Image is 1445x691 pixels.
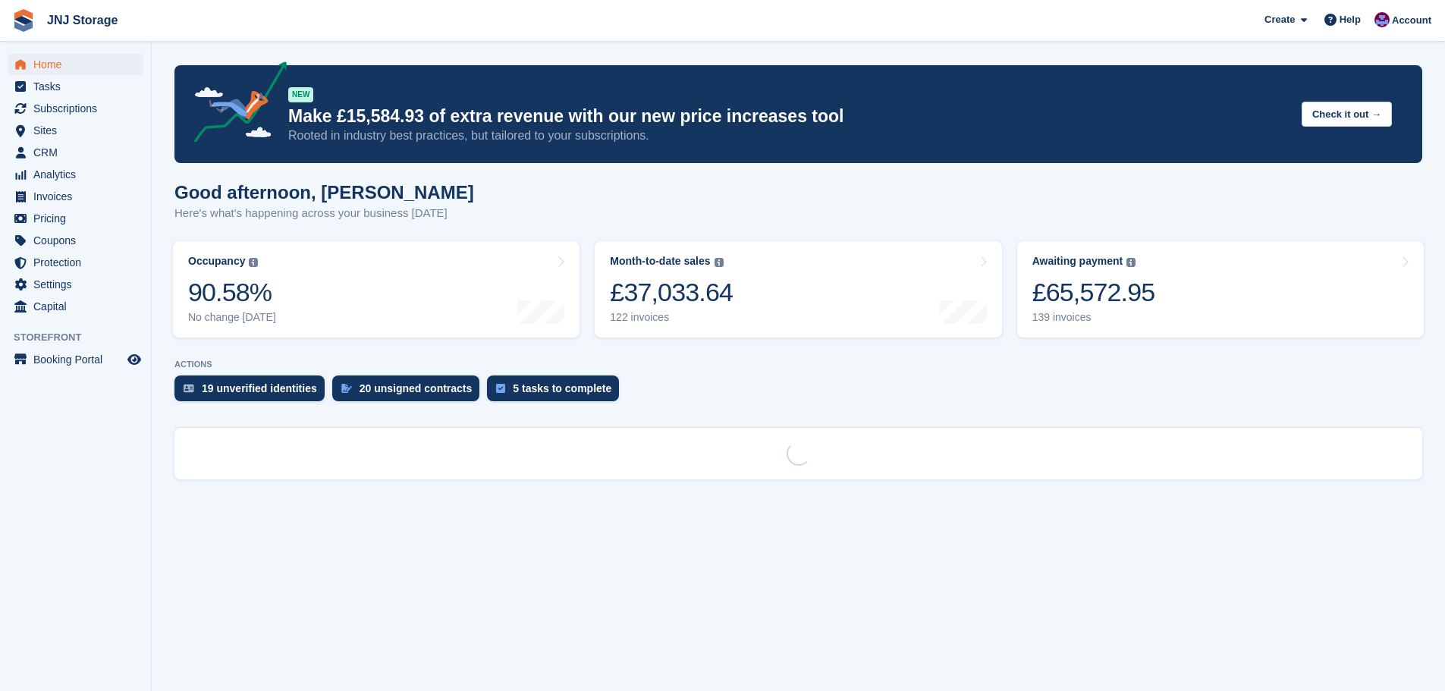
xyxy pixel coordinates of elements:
span: Booking Portal [33,349,124,370]
img: task-75834270c22a3079a89374b754ae025e5fb1db73e45f91037f5363f120a921f8.svg [496,384,505,393]
span: Sites [33,120,124,141]
a: menu [8,208,143,229]
a: Awaiting payment £65,572.95 139 invoices [1017,241,1424,338]
span: Subscriptions [33,98,124,119]
p: Here's what's happening across your business [DATE] [174,205,474,222]
a: menu [8,120,143,141]
a: menu [8,76,143,97]
span: Analytics [33,164,124,185]
p: ACTIONS [174,360,1422,369]
a: 19 unverified identities [174,375,332,409]
div: 90.58% [188,277,276,308]
a: menu [8,349,143,370]
span: Settings [33,274,124,295]
img: stora-icon-8386f47178a22dfd0bd8f6a31ec36ba5ce8667c1dd55bd0f319d3a0aa187defe.svg [12,9,35,32]
span: Tasks [33,76,124,97]
a: menu [8,230,143,251]
a: menu [8,186,143,207]
a: menu [8,296,143,317]
img: contract_signature_icon-13c848040528278c33f63329250d36e43548de30e8caae1d1a13099fd9432cc5.svg [341,384,352,393]
a: 5 tasks to complete [487,375,627,409]
div: No change [DATE] [188,311,276,324]
span: Pricing [33,208,124,229]
span: Account [1392,13,1431,28]
span: Home [33,54,124,75]
span: Help [1340,12,1361,27]
img: icon-info-grey-7440780725fd019a000dd9b08b2336e03edf1995a4989e88bcd33f0948082b44.svg [249,258,258,267]
div: Month-to-date sales [610,255,710,268]
a: menu [8,54,143,75]
img: icon-info-grey-7440780725fd019a000dd9b08b2336e03edf1995a4989e88bcd33f0948082b44.svg [1126,258,1136,267]
img: icon-info-grey-7440780725fd019a000dd9b08b2336e03edf1995a4989e88bcd33f0948082b44.svg [715,258,724,267]
a: menu [8,142,143,163]
div: Awaiting payment [1032,255,1123,268]
div: 20 unsigned contracts [360,382,473,394]
div: NEW [288,87,313,102]
div: 139 invoices [1032,311,1155,324]
div: Occupancy [188,255,245,268]
p: Rooted in industry best practices, but tailored to your subscriptions. [288,127,1290,144]
div: £37,033.64 [610,277,733,308]
span: Invoices [33,186,124,207]
a: menu [8,252,143,273]
a: menu [8,274,143,295]
span: Storefront [14,330,151,345]
button: Check it out → [1302,102,1392,127]
span: Coupons [33,230,124,251]
a: Month-to-date sales £37,033.64 122 invoices [595,241,1001,338]
div: 19 unverified identities [202,382,317,394]
h1: Good afternoon, [PERSON_NAME] [174,182,474,203]
a: Preview store [125,350,143,369]
img: Jonathan Scrase [1374,12,1390,27]
a: 20 unsigned contracts [332,375,488,409]
div: £65,572.95 [1032,277,1155,308]
div: 122 invoices [610,311,733,324]
div: 5 tasks to complete [513,382,611,394]
a: menu [8,98,143,119]
a: JNJ Storage [41,8,124,33]
p: Make £15,584.93 of extra revenue with our new price increases tool [288,105,1290,127]
a: Occupancy 90.58% No change [DATE] [173,241,580,338]
img: verify_identity-adf6edd0f0f0b5bbfe63781bf79b02c33cf7c696d77639b501bdc392416b5a36.svg [184,384,194,393]
span: Create [1264,12,1295,27]
span: CRM [33,142,124,163]
img: price-adjustments-announcement-icon-8257ccfd72463d97f412b2fc003d46551f7dbcb40ab6d574587a9cd5c0d94... [181,61,287,148]
span: Protection [33,252,124,273]
span: Capital [33,296,124,317]
a: menu [8,164,143,185]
